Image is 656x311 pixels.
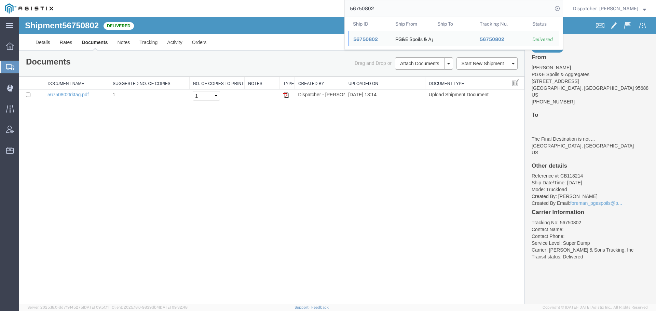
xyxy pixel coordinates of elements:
[348,17,563,50] table: Search Results
[168,17,192,33] a: Orders
[406,60,487,72] th: Document Type: activate to sort column ascending
[512,146,630,152] h4: Other details
[512,216,630,223] li: Contact Phone:
[326,60,406,72] th: Uploaded On: activate to sort column ascending
[170,60,225,72] th: No. of Copies to Print: activate to sort column ascending
[512,183,630,189] li: Created By Email:
[551,183,603,189] a: foreman_pgespoils@p...
[336,43,372,49] span: Drag and Drop or
[225,60,261,72] th: Notes: activate to sort column ascending
[112,305,188,309] span: Client: 2025.18.0-9839db4
[295,305,312,309] a: Support
[348,17,391,31] th: Ship ID
[19,17,656,304] iframe: FS Legacy Container
[573,5,638,12] span: Dispatcher - Cameron Bowman
[532,36,554,43] div: Delivered
[275,72,326,86] td: Dispatcher - [PERSON_NAME]
[261,60,276,72] th: Type: activate to sort column ascending
[406,72,487,86] td: Upload Shipment Document
[28,75,70,80] a: 56750802trktag.pdf
[326,72,406,86] td: [DATE] 13:14
[512,30,544,35] a: Multi-stop
[433,17,475,31] th: Ship To
[143,17,168,33] a: Activity
[159,305,188,309] span: [DATE] 09:32:48
[512,37,630,44] h4: From
[512,223,630,229] li: Service Level: Super Dump
[512,75,519,81] span: US
[90,72,170,86] td: 1
[311,305,329,309] a: Feedback
[512,209,630,216] li: Contact Name:
[480,36,523,43] div: 56750802
[27,305,109,309] span: Server: 2025.18.0-dd719145275
[512,229,630,236] li: Carrier: [PERSON_NAME] & Sons Trucking, Inc
[345,0,552,17] input: Search for shipment number, reference number
[512,155,630,162] li: Reference #: CB118214
[5,3,53,14] img: logo
[395,31,428,46] div: PG&E Spoils & Aggregates
[573,4,646,13] button: Dispatcher - [PERSON_NAME]
[490,60,503,72] button: Manage table columns
[264,75,270,81] img: pdf.gif
[480,37,504,42] span: 56750802
[512,162,630,169] li: Ship Date/Time: [DATE]
[437,40,490,53] button: Start New Shipment
[376,40,425,53] button: Attach Documents
[528,17,559,31] th: Status
[512,236,630,243] li: Transit status: Delivered
[83,305,109,309] span: [DATE] 09:51:11
[512,133,519,138] span: US
[512,28,544,36] span: Multi-stop
[512,169,630,176] li: Mode: Truckload
[512,202,630,209] li: Tracking No: 56750802
[115,17,143,33] a: Tracking
[90,60,170,72] th: Suggested No. of Copies: activate to sort column ascending
[94,17,116,33] a: Notes
[7,40,52,49] h1: Documents
[512,47,630,88] address: [PERSON_NAME] PG&E Spoils & Aggregates [STREET_ADDRESS] [GEOGRAPHIC_DATA], [GEOGRAPHIC_DATA] 9568...
[391,17,433,31] th: Ship From
[512,105,630,139] address: The Final Destination is not ... [GEOGRAPHIC_DATA], [GEOGRAPHIC_DATA]
[25,60,90,72] th: Document Name: activate to sort column ascending
[275,60,326,72] th: Created by: activate to sort column ascending
[36,17,58,33] a: Rates
[512,95,630,101] h4: To
[512,176,630,183] li: Created By: [PERSON_NAME]
[58,17,93,33] a: Documents
[475,17,528,31] th: Tracking Nu.
[353,37,378,42] span: 56750802
[353,36,386,43] div: 56750802
[512,192,630,199] h4: Carrier Information
[543,305,648,310] span: Copyright © [DATE]-[DATE] Agistix Inc., All Rights Reserved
